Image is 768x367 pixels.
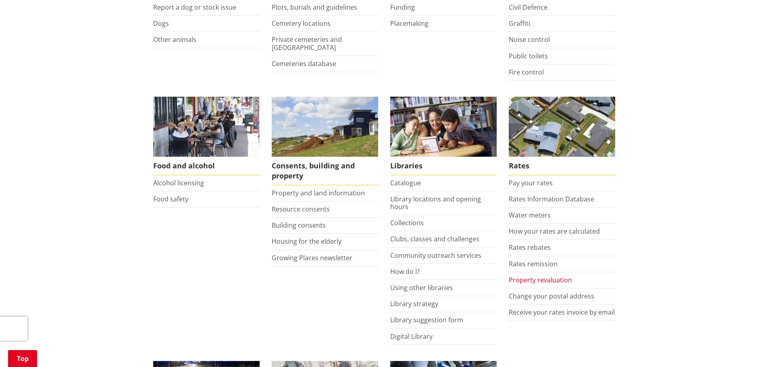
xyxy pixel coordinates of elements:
a: Library strategy [390,299,438,308]
a: Clubs, classes and challenges [390,234,479,243]
a: Rates rebates [509,243,551,252]
a: Library suggestion form [390,315,463,324]
img: Food and Alcohol in the Waikato [153,97,260,157]
a: How your rates are calculated [509,227,600,236]
a: Water meters [509,211,551,220]
iframe: Messenger Launcher [731,333,760,362]
a: Noise control [509,35,550,44]
a: Library membership is free to everyone who lives in the Waikato district. Libraries [390,97,497,175]
a: Public toilets [509,52,548,60]
span: Food and alcohol [153,157,260,175]
a: Top [8,350,37,367]
a: Catalogue [390,178,421,187]
a: Library locations and opening hours [390,195,481,211]
a: Food and Alcohol in the Waikato Food and alcohol [153,97,260,175]
span: Consents, building and property [272,157,378,185]
a: Using other libraries [390,283,453,292]
a: Placemaking [390,19,429,28]
a: Property and land information [272,189,365,197]
img: Rates-thumbnail [509,97,615,157]
a: Pay your rates [509,178,553,187]
a: Graffiti [509,19,530,28]
a: Report a dog or stock issue [153,3,236,12]
a: Community outreach services [390,251,481,260]
a: Private cemeteries and [GEOGRAPHIC_DATA] [272,35,342,52]
a: Cemeteries database [272,59,336,68]
a: Receive your rates invoice by email [509,308,615,317]
a: Pay your rates online Rates [509,97,615,175]
a: Cemetery locations [272,19,331,28]
a: Housing for the elderly [272,237,341,246]
a: How do I? [390,267,420,276]
a: Dogs [153,19,169,28]
span: Rates [509,157,615,175]
a: Property revaluation [509,276,572,284]
a: Alcohol licensing [153,178,204,187]
a: Resource consents [272,205,330,214]
a: Other animals [153,35,196,44]
a: Civil Defence [509,3,547,12]
a: Growing Places newsletter [272,253,352,262]
a: Plots, burials and guidelines [272,3,357,12]
span: Libraries [390,157,497,175]
a: New Pokeno housing development Consents, building and property [272,97,378,185]
img: Land and property thumbnail [272,97,378,157]
a: Building consents [272,221,326,230]
a: Funding [390,3,415,12]
a: Change your postal address [509,292,594,301]
img: Waikato District Council libraries [390,97,497,157]
a: Rates Information Database [509,195,594,203]
a: Digital Library [390,332,433,341]
a: Fire control [509,68,544,77]
a: Food safety [153,195,188,203]
a: Collections [390,218,424,227]
a: Rates remission [509,259,558,268]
